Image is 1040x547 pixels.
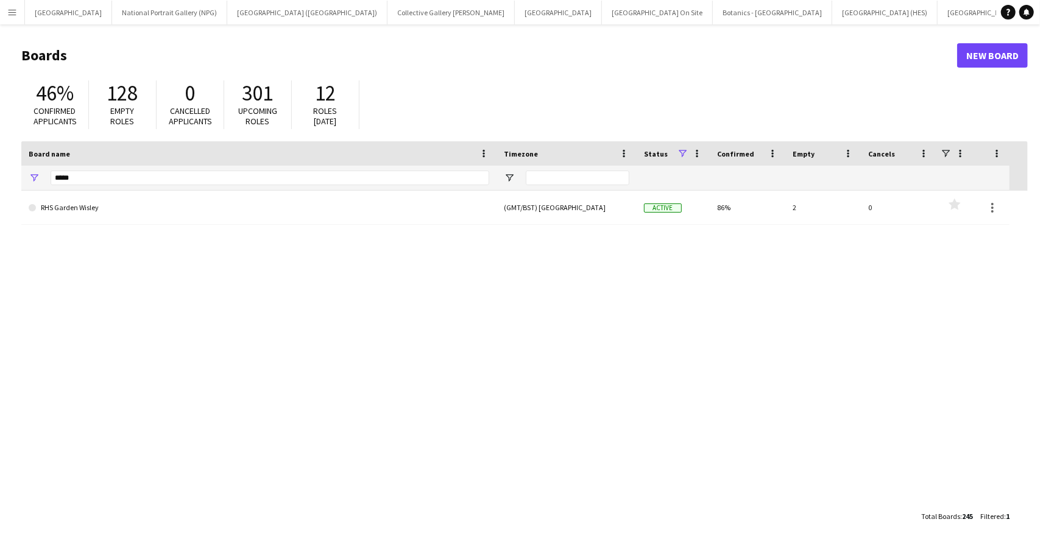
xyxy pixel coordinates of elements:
button: [GEOGRAPHIC_DATA] [515,1,602,24]
span: Confirmed applicants [34,105,77,127]
span: 12 [315,80,336,107]
span: Empty [793,149,815,158]
input: Timezone Filter Input [526,171,629,185]
span: Roles [DATE] [314,105,338,127]
a: New Board [957,43,1028,68]
button: National Portrait Gallery (NPG) [112,1,227,24]
div: 86% [710,191,785,224]
button: Collective Gallery [PERSON_NAME] [387,1,515,24]
span: Empty roles [111,105,135,127]
button: [GEOGRAPHIC_DATA] ([GEOGRAPHIC_DATA]) [227,1,387,24]
button: [GEOGRAPHIC_DATA] (HES) [832,1,938,24]
span: Timezone [504,149,538,158]
span: 301 [242,80,274,107]
span: Filtered [980,512,1004,521]
span: Board name [29,149,70,158]
span: Total Boards [921,512,960,521]
span: 0 [185,80,196,107]
span: 46% [36,80,74,107]
button: Open Filter Menu [29,172,40,183]
button: [GEOGRAPHIC_DATA] On Site [602,1,713,24]
span: Status [644,149,668,158]
span: Cancelled applicants [169,105,212,127]
span: 245 [962,512,973,521]
input: Board name Filter Input [51,171,489,185]
span: 128 [107,80,138,107]
button: Open Filter Menu [504,172,515,183]
span: Cancels [868,149,895,158]
span: 1 [1006,512,1010,521]
div: 2 [785,191,861,224]
div: (GMT/BST) [GEOGRAPHIC_DATA] [497,191,637,224]
span: Upcoming roles [238,105,277,127]
div: : [921,504,973,528]
a: RHS Garden Wisley [29,191,489,225]
span: Confirmed [717,149,754,158]
h1: Boards [21,46,957,65]
span: Active [644,203,682,213]
button: Botanics - [GEOGRAPHIC_DATA] [713,1,832,24]
div: 0 [861,191,936,224]
button: [GEOGRAPHIC_DATA] [25,1,112,24]
div: : [980,504,1010,528]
